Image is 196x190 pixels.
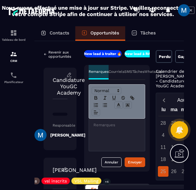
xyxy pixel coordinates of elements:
p: vsl inscrits [44,179,67,183]
div: 18 [158,154,168,165]
p: New lead à traiter 🔥 [84,51,122,56]
p: Tableau de bord [2,38,26,41]
div: 29 [168,118,179,128]
img: scheduler [10,72,17,79]
p: Courriels [109,69,124,74]
p: VSL Mailing [74,179,98,183]
a: Contacts [34,26,75,41]
div: 11 [158,142,168,153]
p: Responsable [53,123,67,127]
button: Perdu [156,50,172,63]
p: +4 [103,179,111,185]
a: formationformationCRM [2,46,26,67]
p: Calendrier de [PERSON_NAME] - Candidature YouGC Academy [156,69,190,88]
div: 4 [158,130,168,140]
img: logo [8,5,63,16]
div: me [179,105,190,116]
h2: Nous avons effectué une mise à jour sur Stripe. Veuillez reconnecter votre compte Stripe afin de ... [2,5,184,17]
div: 19 [168,154,179,165]
button: Previous month [158,96,170,104]
p: Tâches [132,69,144,74]
p: SMS [124,69,132,74]
div: ma [169,105,179,116]
p: New lead à RAPPELER 📞 [125,51,170,56]
a: schedulerschedulerPlanificateur [2,67,26,88]
p: Contacts [50,30,69,36]
a: formationformationTableau de bord [2,25,26,46]
div: Envoyer [128,159,142,165]
button: Open months overlay [170,95,195,105]
p: Candidature YouGC Academy [53,77,85,96]
img: formation [10,50,17,58]
p: CRM [2,59,26,63]
a: Opportunités [75,26,125,41]
div: 26 [168,166,179,177]
div: lu [158,105,169,116]
p: Revenir aux opportunités [48,50,76,59]
p: WhatsApp [144,69,163,74]
a: [PERSON_NAME] [53,167,96,173]
span: Gagné [178,54,190,59]
p: Tâches [140,30,156,36]
span: Perdu [159,54,171,59]
button: Annuler [101,157,122,167]
p: 2 599,00 € [85,80,113,92]
div: 27 [179,166,190,177]
div: 25 [158,166,168,177]
div: 28 [158,118,168,128]
p: Planificateur [2,80,26,84]
div: 12 [168,142,179,153]
p: Remarques [89,69,109,74]
button: Envoyer [125,157,145,167]
p: Opportunités [90,30,119,36]
a: Tâches [125,26,162,41]
h5: [PERSON_NAME] [50,133,85,137]
button: Gagné [175,50,191,63]
img: formation [10,29,17,37]
div: 5 [168,130,179,140]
